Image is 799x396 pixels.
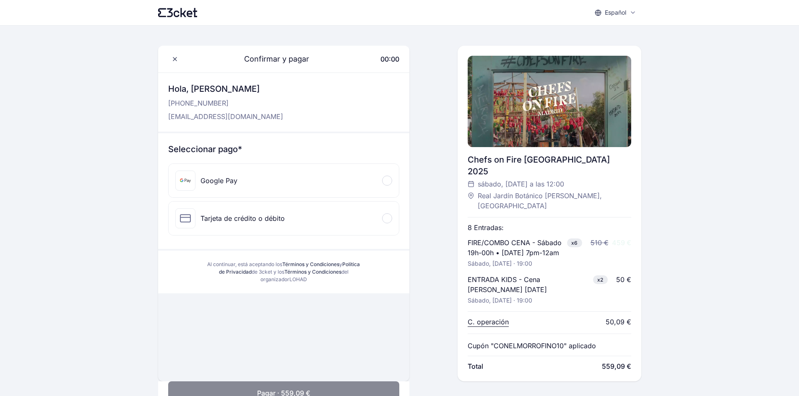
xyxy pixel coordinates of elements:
[616,274,631,285] div: 50 €
[567,238,582,247] span: x6
[380,55,399,63] span: 00:00
[168,143,399,155] h3: Seleccionar pago*
[168,111,283,122] p: [EMAIL_ADDRESS][DOMAIN_NAME]
[606,317,631,327] div: 50,09 €
[468,238,564,258] p: FIRE/COMBO CENA - Sábado 19h-00h • [DATE] 7pm-12am
[468,341,596,351] p: Cupón "CONELMORROFINO10" aplicado
[282,261,339,267] a: Términos y Condiciones
[468,223,504,233] p: 8 Entradas:
[468,154,631,177] div: Chefs on Fire [GEOGRAPHIC_DATA] 2025
[602,361,631,371] span: 559,09 €
[593,275,608,284] span: x2
[478,191,623,211] span: Real Jardín Botánico [PERSON_NAME], [GEOGRAPHIC_DATA]
[468,296,532,305] p: sábado, [DATE] · 19:00
[234,53,309,65] span: Confirmar y pagar
[468,361,483,371] span: Total
[168,83,283,95] h3: Hola, [PERSON_NAME]
[612,238,631,247] span: 459 €
[205,261,362,283] div: Al continuar, está aceptando los y de 3cket y los del organizador
[284,269,341,275] a: Términos y Condiciones
[468,274,590,295] p: ENTRADA KIDS - Cena [PERSON_NAME] [DATE]
[168,98,283,108] p: [PHONE_NUMBER]
[200,213,285,223] div: Tarjeta de crédito o débito
[591,238,609,247] span: 510 €
[468,259,532,268] p: sábado, [DATE] · 19:00
[605,8,626,17] p: Español
[289,276,307,282] span: LOHAD
[478,179,564,189] span: sábado, [DATE] a las 12:00
[468,317,509,327] p: C. operación
[200,176,237,186] div: Google Pay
